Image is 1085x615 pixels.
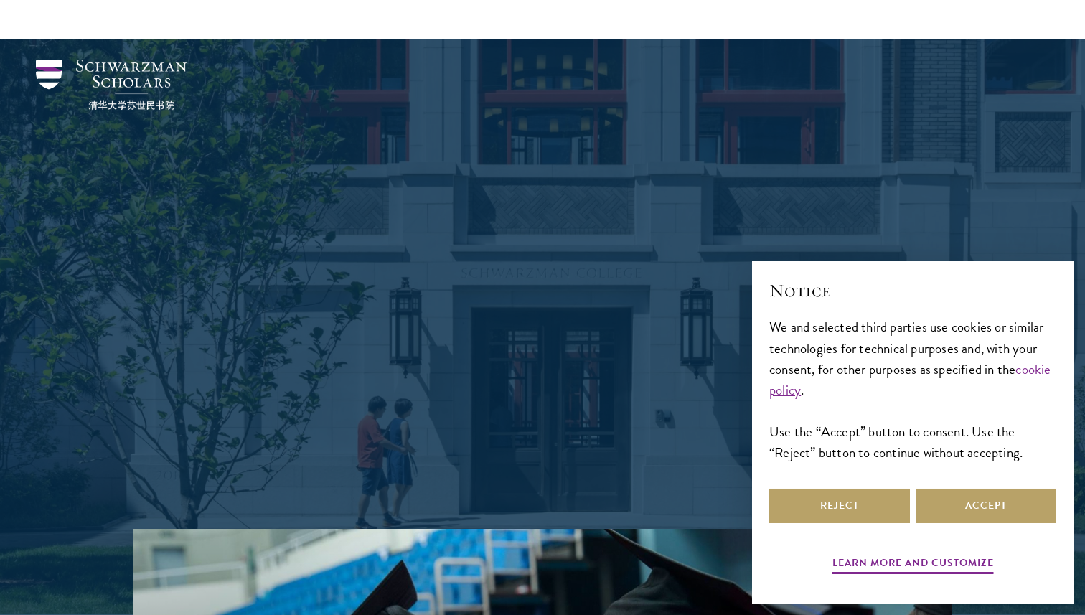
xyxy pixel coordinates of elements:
button: Reject [769,489,910,523]
button: Accept [916,489,1056,523]
img: Schwarzman Scholars [36,60,187,110]
h2: Notice [769,278,1056,303]
a: cookie policy [769,359,1051,400]
button: Learn more and customize [832,554,994,576]
div: We and selected third parties use cookies or similar technologies for technical purposes and, wit... [769,316,1056,462]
